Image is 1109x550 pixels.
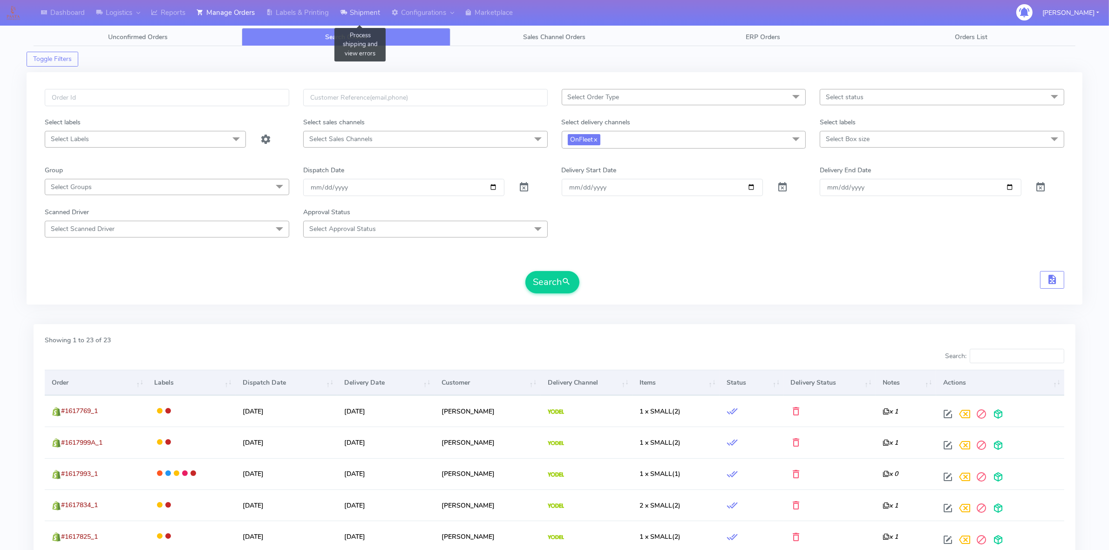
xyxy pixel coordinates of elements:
[303,207,350,217] label: Approval Status
[548,535,564,540] img: Yodel
[548,441,564,446] img: Yodel
[61,532,98,541] span: #1617825_1
[435,427,541,458] td: [PERSON_NAME]
[61,438,102,447] span: #1617999A_1
[525,271,579,293] button: Search
[52,532,61,542] img: shopify.png
[883,438,898,447] i: x 1
[640,469,672,478] span: 1 x SMALL
[236,427,337,458] td: [DATE]
[640,407,680,416] span: (2)
[325,33,367,41] span: Search Orders
[1035,3,1106,22] button: [PERSON_NAME]
[720,370,784,395] th: Status: activate to sort column ascending
[147,370,236,395] th: Labels: activate to sort column ascending
[568,134,600,145] span: OnFleet
[236,395,337,427] td: [DATE]
[820,117,856,127] label: Select labels
[61,407,98,415] span: #1617769_1
[746,33,780,41] span: ERP Orders
[883,501,898,510] i: x 1
[640,407,672,416] span: 1 x SMALL
[970,349,1064,364] input: Search:
[337,370,435,395] th: Delivery Date: activate to sort column ascending
[236,458,337,489] td: [DATE]
[45,117,81,127] label: Select labels
[568,93,619,102] span: Select Order Type
[52,407,61,416] img: shopify.png
[783,370,876,395] th: Delivery Status: activate to sort column ascending
[51,135,89,143] span: Select Labels
[108,33,168,41] span: Unconfirmed Orders
[236,489,337,521] td: [DATE]
[883,469,898,478] i: x 0
[303,117,365,127] label: Select sales channels
[640,501,672,510] span: 2 x SMALL
[524,33,586,41] span: Sales Channel Orders
[633,370,720,395] th: Items: activate to sort column ascending
[883,532,898,541] i: x 1
[45,370,147,395] th: Order: activate to sort column ascending
[27,52,78,67] button: Toggle Filters
[309,224,376,233] span: Select Approval Status
[51,183,92,191] span: Select Groups
[303,89,548,106] input: Customer Reference(email,phone)
[820,165,871,175] label: Delivery End Date
[309,135,373,143] span: Select Sales Channels
[52,438,61,448] img: shopify.png
[337,427,435,458] td: [DATE]
[548,503,564,508] img: Yodel
[435,370,541,395] th: Customer: activate to sort column ascending
[562,165,617,175] label: Delivery Start Date
[640,438,672,447] span: 1 x SMALL
[640,438,680,447] span: (2)
[548,472,564,477] img: Yodel
[337,395,435,427] td: [DATE]
[435,489,541,521] td: [PERSON_NAME]
[640,501,680,510] span: (2)
[826,135,870,143] span: Select Box size
[45,165,63,175] label: Group
[45,335,111,345] label: Showing 1 to 23 of 23
[337,458,435,489] td: [DATE]
[826,93,864,102] span: Select status
[337,489,435,521] td: [DATE]
[52,470,61,479] img: shopify.png
[303,165,344,175] label: Dispatch Date
[593,134,598,144] a: x
[61,501,98,509] span: #1617834_1
[640,532,680,541] span: (2)
[45,89,289,106] input: Order Id
[435,458,541,489] td: [PERSON_NAME]
[562,117,631,127] label: Select delivery channels
[548,409,564,414] img: Yodel
[540,370,633,395] th: Delivery Channel: activate to sort column ascending
[61,469,98,478] span: #1617993_1
[45,207,89,217] label: Scanned Driver
[236,370,337,395] th: Dispatch Date: activate to sort column ascending
[435,395,541,427] td: [PERSON_NAME]
[876,370,936,395] th: Notes: activate to sort column ascending
[640,469,680,478] span: (1)
[52,501,61,510] img: shopify.png
[945,349,1064,364] label: Search:
[936,370,1064,395] th: Actions: activate to sort column ascending
[640,532,672,541] span: 1 x SMALL
[34,28,1075,46] ul: Tabs
[955,33,987,41] span: Orders List
[883,407,898,416] i: x 1
[51,224,115,233] span: Select Scanned Driver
